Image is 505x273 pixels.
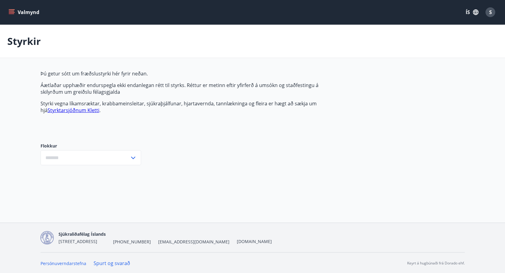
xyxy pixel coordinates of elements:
p: Áætlaðar upphæðir endurspegla ekki endanlegan rétt til styrks. Réttur er metinn eftir yfirferð á ... [41,82,328,95]
span: Sjúkraliðafélag Íslands [59,231,106,237]
span: [EMAIL_ADDRESS][DOMAIN_NAME] [158,239,229,245]
a: [DOMAIN_NAME] [237,238,272,244]
img: d7T4au2pYIU9thVz4WmmUT9xvMNnFvdnscGDOPEg.png [41,231,54,244]
p: Keyrt á hugbúnaði frá Dorado ehf. [407,260,465,266]
a: Styrktarsjóðnum Kletti [48,107,99,114]
p: Styrkir [7,35,41,48]
button: menu [7,7,42,18]
p: Þú getur sótt um fræðslustyrki hér fyrir neðan. [41,70,328,77]
a: Persónuverndarstefna [41,260,86,266]
a: Spurt og svarað [94,260,130,267]
button: ÍS [462,7,482,18]
button: S [483,5,498,20]
p: Styrki vegna líkamsræktar, krabbameinsleitar, sjúkraþjálfunar, hjartavernda, tannlækninga og flei... [41,100,328,114]
span: [PHONE_NUMBER] [113,239,151,245]
span: [STREET_ADDRESS] [59,238,97,244]
label: Flokkur [41,143,141,149]
span: S [489,9,492,16]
